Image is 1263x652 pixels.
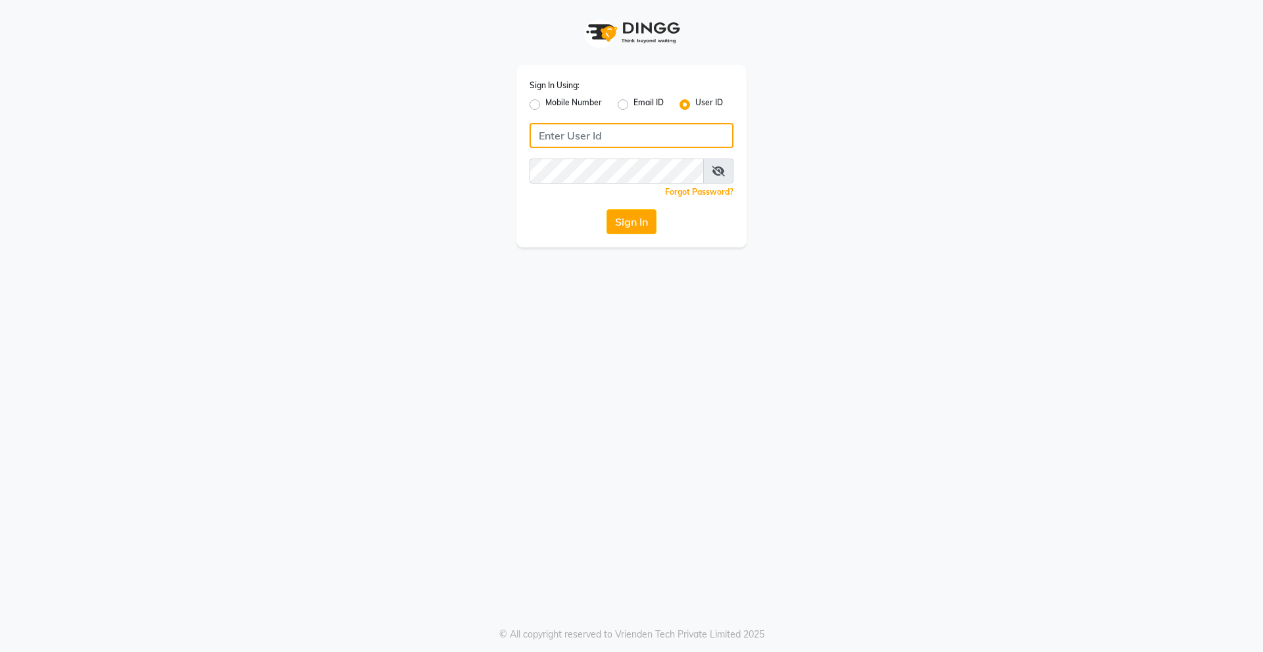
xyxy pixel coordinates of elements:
img: logo1.svg [579,13,684,52]
label: Email ID [633,97,664,113]
input: Username [530,159,704,184]
label: User ID [695,97,723,113]
button: Sign In [607,209,656,234]
label: Mobile Number [545,97,602,113]
label: Sign In Using: [530,80,580,91]
a: Forgot Password? [665,187,733,197]
input: Username [530,123,733,148]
